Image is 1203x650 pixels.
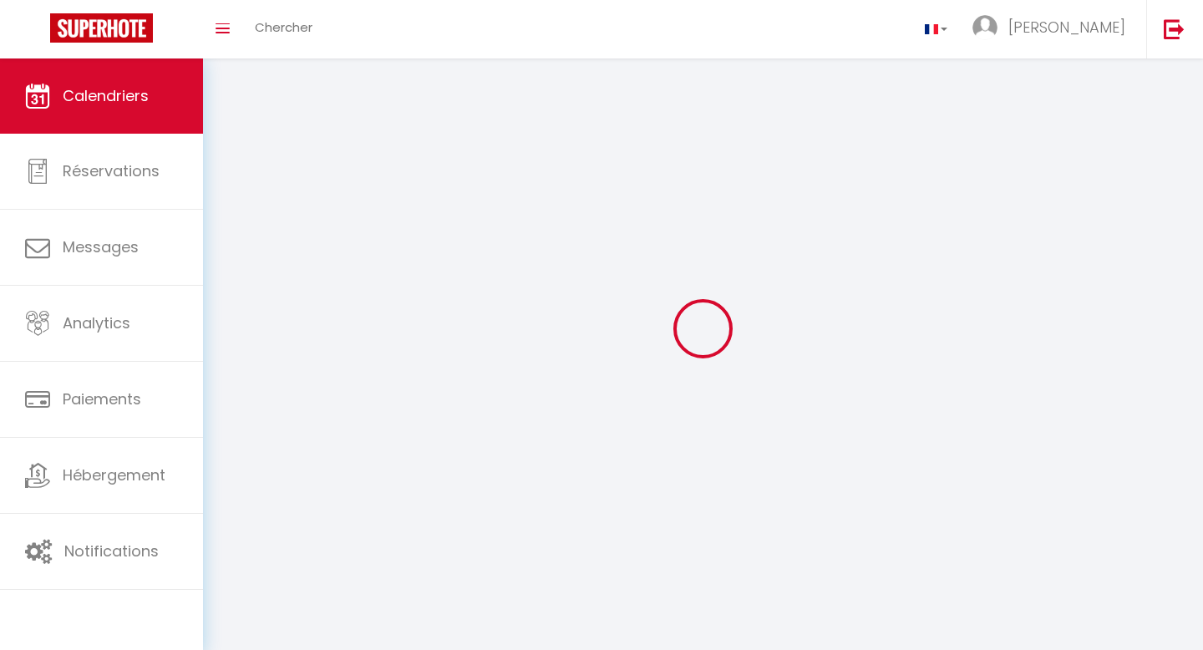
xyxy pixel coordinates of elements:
[50,13,153,43] img: Super Booking
[972,15,997,40] img: ...
[255,18,312,36] span: Chercher
[1164,18,1185,39] img: logout
[63,160,160,181] span: Réservations
[63,85,149,106] span: Calendriers
[63,312,130,333] span: Analytics
[63,465,165,485] span: Hébergement
[1008,17,1125,38] span: [PERSON_NAME]
[64,541,159,561] span: Notifications
[63,236,139,257] span: Messages
[63,388,141,409] span: Paiements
